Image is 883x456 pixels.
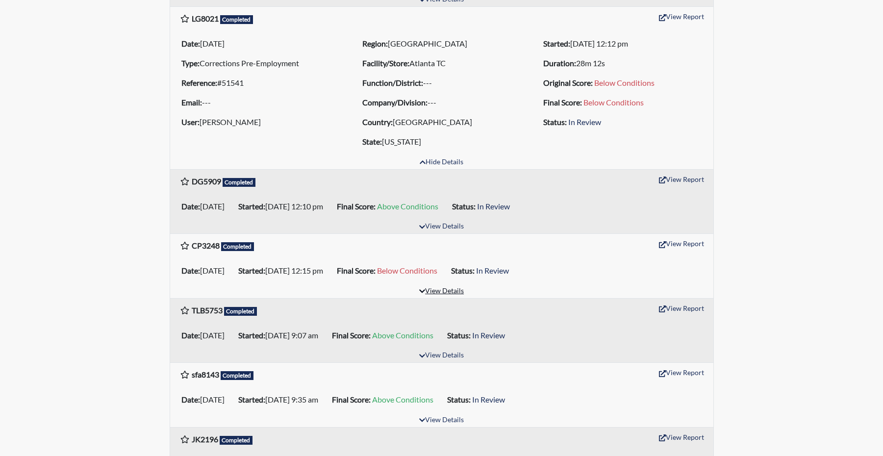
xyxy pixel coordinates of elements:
[362,117,393,127] b: Country:
[177,36,344,51] li: [DATE]
[372,330,433,340] span: Above Conditions
[220,436,253,445] span: Completed
[177,114,344,130] li: [PERSON_NAME]
[177,263,234,279] li: [DATE]
[358,55,525,71] li: Atlanta TC
[181,78,217,87] b: Reference:
[358,36,525,51] li: [GEOGRAPHIC_DATA]
[238,266,265,275] b: Started:
[568,117,601,127] span: In Review
[192,177,221,186] b: DG5909
[192,241,220,250] b: CP3248
[181,58,200,68] b: Type:
[415,285,468,298] button: View Details
[539,55,706,71] li: 28m 12s
[181,330,200,340] b: Date:
[447,330,471,340] b: Status:
[594,78,655,87] span: Below Conditions
[234,263,333,279] li: [DATE] 12:15 pm
[177,75,344,91] li: #51541
[372,395,433,404] span: Above Conditions
[192,370,219,379] b: sfa8143
[543,117,567,127] b: Status:
[181,98,202,107] b: Email:
[221,371,254,380] span: Completed
[543,58,576,68] b: Duration:
[177,95,344,110] li: ---
[234,199,333,214] li: [DATE] 12:10 pm
[238,330,265,340] b: Started:
[451,266,475,275] b: Status:
[362,58,409,68] b: Facility/Store:
[583,98,644,107] span: Below Conditions
[177,55,344,71] li: Corrections Pre-Employment
[181,39,200,48] b: Date:
[472,395,505,404] span: In Review
[358,75,525,91] li: ---
[472,330,505,340] span: In Review
[177,392,234,407] li: [DATE]
[476,266,509,275] span: In Review
[177,199,234,214] li: [DATE]
[452,202,476,211] b: Status:
[234,328,328,343] li: [DATE] 9:07 am
[655,301,708,316] button: View Report
[358,114,525,130] li: [GEOGRAPHIC_DATA]
[362,137,382,146] b: State:
[415,220,468,233] button: View Details
[238,202,265,211] b: Started:
[477,202,510,211] span: In Review
[332,330,371,340] b: Final Score:
[220,15,253,24] span: Completed
[362,39,388,48] b: Region:
[447,395,471,404] b: Status:
[337,266,376,275] b: Final Score:
[362,98,428,107] b: Company/Division:
[181,117,200,127] b: User:
[539,36,706,51] li: [DATE] 12:12 pm
[358,95,525,110] li: ---
[415,349,468,362] button: View Details
[358,134,525,150] li: [US_STATE]
[337,202,376,211] b: Final Score:
[655,172,708,187] button: View Report
[192,14,219,23] b: LG8021
[192,434,218,444] b: JK2196
[181,202,200,211] b: Date:
[192,305,223,315] b: TLB5753
[655,236,708,251] button: View Report
[181,395,200,404] b: Date:
[224,307,257,316] span: Completed
[362,78,423,87] b: Function/District:
[543,98,582,107] b: Final Score:
[543,78,593,87] b: Original Score:
[377,266,437,275] span: Below Conditions
[377,202,438,211] span: Above Conditions
[655,430,708,445] button: View Report
[415,414,468,427] button: View Details
[332,395,371,404] b: Final Score:
[221,242,254,251] span: Completed
[415,156,468,169] button: Hide Details
[177,328,234,343] li: [DATE]
[223,178,256,187] span: Completed
[181,266,200,275] b: Date:
[655,365,708,380] button: View Report
[234,392,328,407] li: [DATE] 9:35 am
[238,395,265,404] b: Started:
[655,9,708,24] button: View Report
[543,39,570,48] b: Started:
